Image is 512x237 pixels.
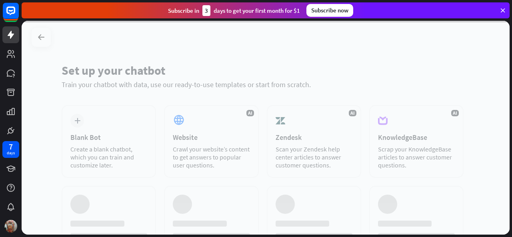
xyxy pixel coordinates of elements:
[306,4,353,17] div: Subscribe now
[168,5,300,16] div: Subscribe in days to get your first month for $1
[9,143,13,150] div: 7
[2,141,19,158] a: 7 days
[202,5,210,16] div: 3
[7,150,15,156] div: days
